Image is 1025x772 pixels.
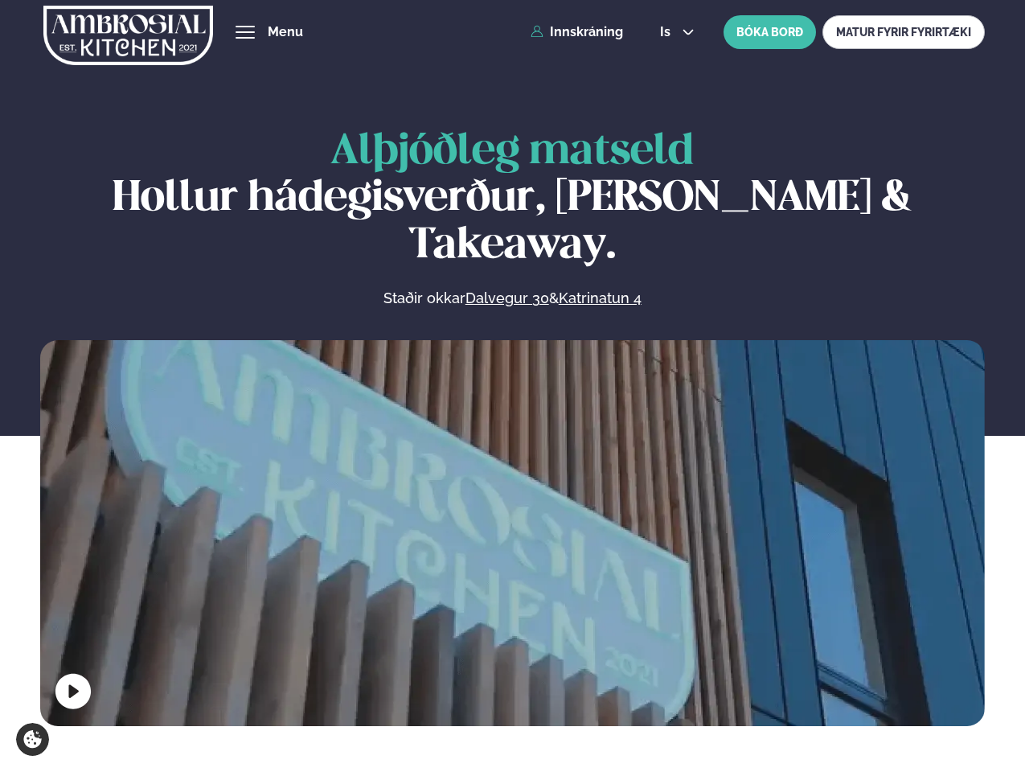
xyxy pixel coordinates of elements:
[531,25,623,39] a: Innskráning
[724,15,816,49] button: BÓKA BORÐ
[660,26,675,39] span: is
[647,26,707,39] button: is
[822,15,985,49] a: MATUR FYRIR FYRIRTÆKI
[236,23,255,42] button: hamburger
[330,132,694,172] span: Alþjóðleg matseld
[16,723,49,756] a: Cookie settings
[465,289,549,308] a: Dalvegur 30
[208,289,816,308] p: Staðir okkar &
[559,289,642,308] a: Katrinatun 4
[43,2,213,68] img: logo
[40,129,985,269] h1: Hollur hádegisverður, [PERSON_NAME] & Takeaway.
